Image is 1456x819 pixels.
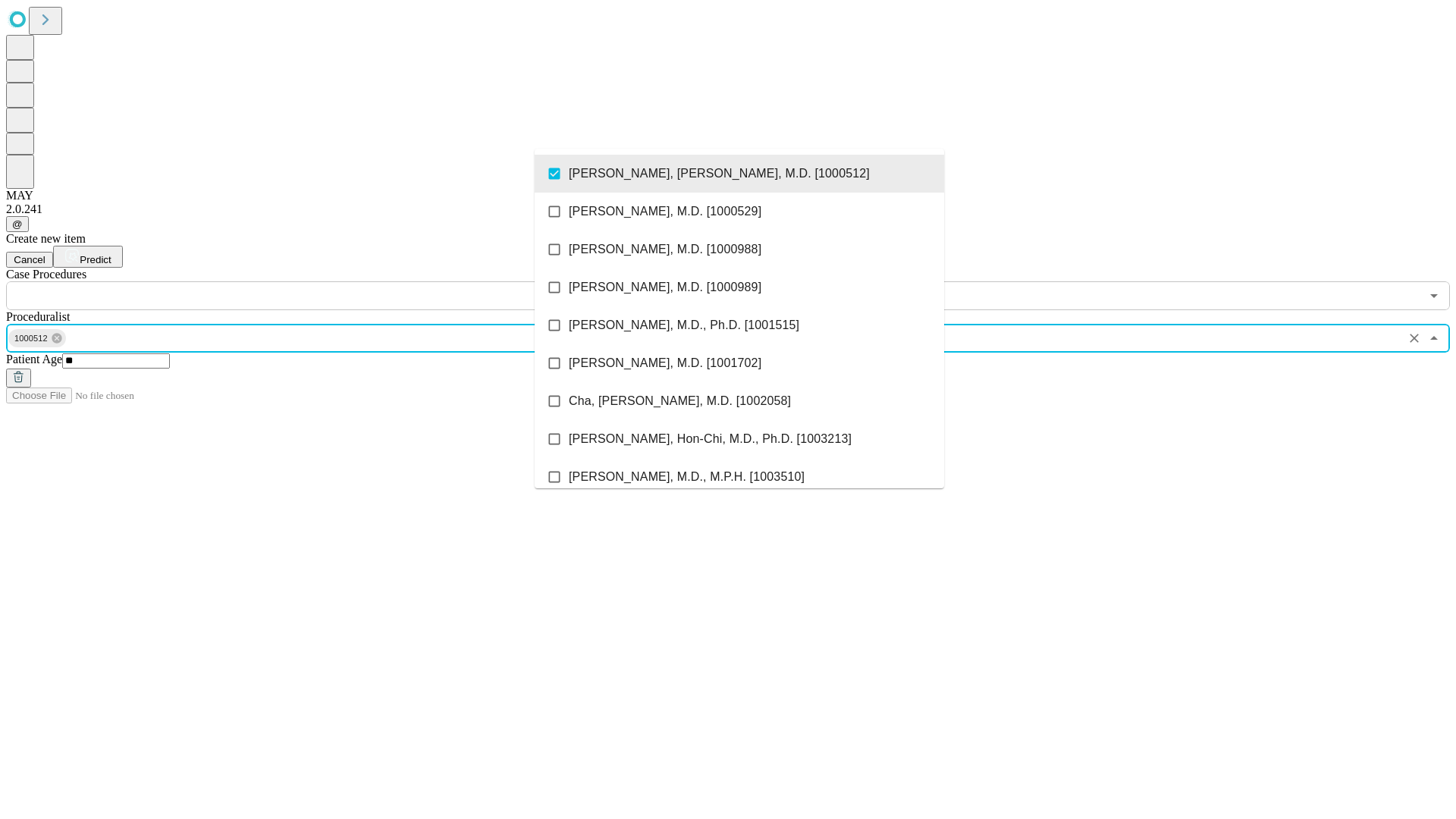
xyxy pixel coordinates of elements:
[6,268,86,281] span: Scheduled Procedure
[1423,285,1445,306] button: Open
[6,202,1450,216] div: 2.0.241
[6,353,62,366] span: Patient Age
[8,329,66,347] div: 1000512
[569,278,761,297] span: [PERSON_NAME], M.D. [1000989]
[6,232,86,245] span: Create new item
[569,165,870,183] span: [PERSON_NAME], [PERSON_NAME], M.D. [1000512]
[6,216,29,232] button: @
[12,218,23,230] span: @
[80,254,111,265] span: Predict
[569,392,791,410] span: Cha, [PERSON_NAME], M.D. [1002058]
[569,316,799,334] span: [PERSON_NAME], M.D., Ph.D. [1001515]
[8,330,54,347] span: 1000512
[569,202,761,221] span: [PERSON_NAME], M.D. [1000529]
[1423,328,1445,349] button: Close
[6,252,53,268] button: Cancel
[6,189,1450,202] div: MAY
[569,430,852,448] span: [PERSON_NAME], Hon-Chi, M.D., Ph.D. [1003213]
[569,468,805,486] span: [PERSON_NAME], M.D., M.P.H. [1003510]
[569,240,761,259] span: [PERSON_NAME], M.D. [1000988]
[6,310,70,323] span: Proceduralist
[1404,328,1425,349] button: Clear
[53,246,123,268] button: Predict
[569,354,761,372] span: [PERSON_NAME], M.D. [1001702]
[14,254,45,265] span: Cancel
